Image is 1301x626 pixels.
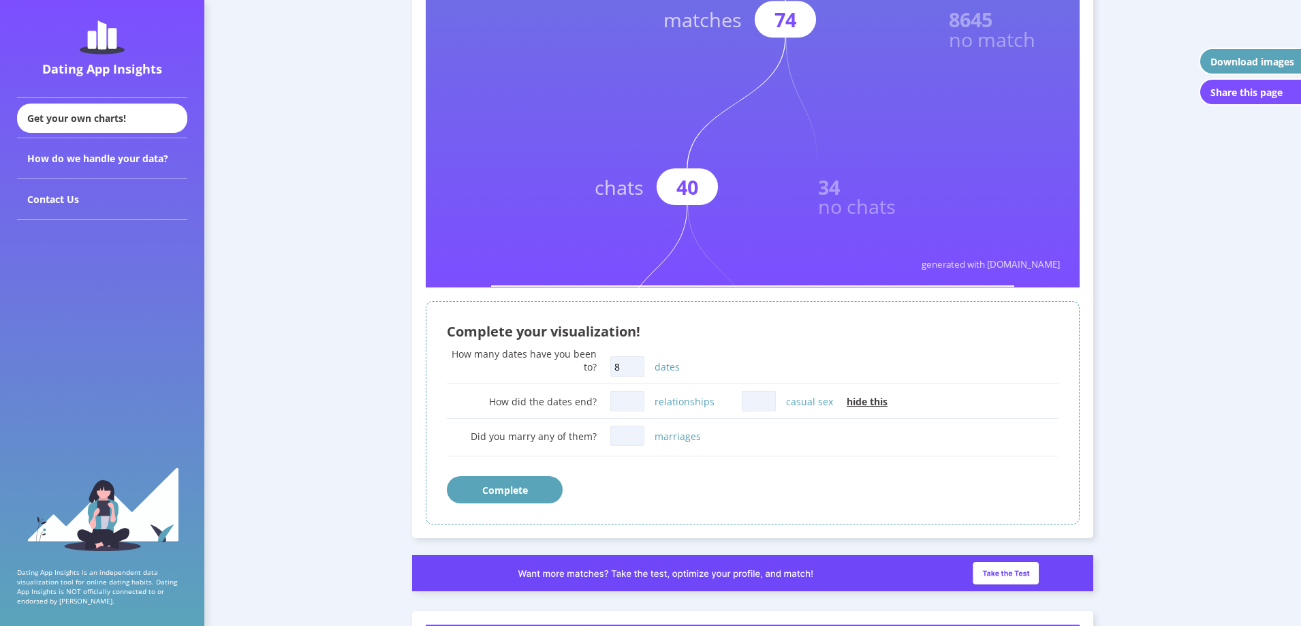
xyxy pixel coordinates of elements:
button: Download images [1199,48,1301,75]
div: Dating App Insights [20,61,184,77]
text: no match [949,26,1035,52]
span: hide this [847,395,888,408]
text: 34 [818,174,840,200]
text: matches [663,6,742,33]
div: How do we handle your data? [17,138,187,179]
label: casual sex [786,395,833,408]
label: dates [655,360,680,373]
label: relationships [655,395,715,408]
p: Dating App Insights is an independent data visualization tool for online dating habits. Dating Ap... [17,567,187,606]
button: Complete [447,476,563,503]
button: Share this page [1199,78,1301,106]
div: Contact Us [17,179,187,220]
div: Get your own charts! [17,104,187,133]
div: Download images [1210,55,1294,68]
div: Share this page [1210,86,1283,99]
div: How many dates have you been to? [447,347,597,373]
img: dating-app-insights-logo.5abe6921.svg [80,20,125,54]
img: sidebar_girl.91b9467e.svg [26,466,179,551]
text: 40 [676,174,698,200]
text: generated with [DOMAIN_NAME] [922,258,1060,270]
text: chats [595,174,644,200]
div: Complete your visualization! [447,322,1059,341]
text: no chats [818,193,896,219]
text: 74 [774,6,796,33]
text: 8645 [949,6,992,33]
div: Did you marry any of them? [447,430,597,443]
img: roast_slim_banner.a2e79667.png [412,555,1093,591]
label: marriages [655,430,701,443]
div: How did the dates end? [447,395,597,408]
